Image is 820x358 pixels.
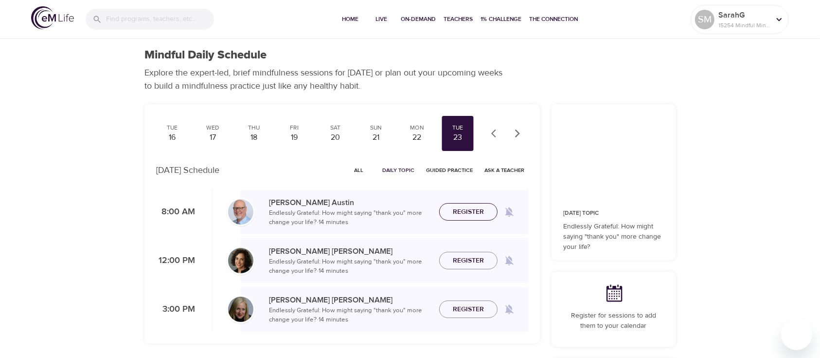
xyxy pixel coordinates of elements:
[444,14,473,24] span: Teachers
[106,9,214,30] input: Find programs, teachers, etc...
[347,166,371,175] span: All
[529,14,578,24] span: The Connection
[339,14,362,24] span: Home
[201,124,225,132] div: Wed
[160,132,184,143] div: 16
[269,294,431,306] p: [PERSON_NAME] [PERSON_NAME]
[364,132,388,143] div: 21
[446,132,470,143] div: 23
[401,14,436,24] span: On-Demand
[718,9,770,21] p: SarahG
[718,21,770,30] p: 15254 Mindful Minutes
[446,124,470,132] div: Tue
[453,255,484,267] span: Register
[563,311,664,331] p: Register for sessions to add them to your calendar
[439,203,498,221] button: Register
[426,166,473,175] span: Guided Practice
[269,208,431,227] p: Endlessly Grateful: How might saying "thank you" more change your life? · 14 minutes
[228,248,253,273] img: Ninette_Hupp-min.jpg
[323,124,347,132] div: Sat
[563,209,664,218] p: [DATE] Topic
[160,124,184,132] div: Tue
[364,124,388,132] div: Sun
[695,10,714,29] div: SM
[405,132,429,143] div: 22
[269,306,431,325] p: Endlessly Grateful: How might saying "thank you" more change your life? · 14 minutes
[481,163,528,178] button: Ask a Teacher
[498,249,521,272] span: Remind me when a class goes live every Tuesday at 12:00 PM
[144,66,509,93] p: Explore the expert-led, brief mindfulness sessions for [DATE] or plan out your upcoming weeks to ...
[405,124,429,132] div: Mon
[370,14,393,24] span: Live
[156,164,219,177] p: [DATE] Schedule
[283,124,307,132] div: Fri
[156,303,195,316] p: 3:00 PM
[201,132,225,143] div: 17
[242,132,266,143] div: 18
[422,163,477,178] button: Guided Practice
[563,222,664,252] p: Endlessly Grateful: How might saying "thank you" more change your life?
[144,48,267,62] h1: Mindful Daily Schedule
[156,254,195,267] p: 12:00 PM
[228,297,253,322] img: Diane_Renz-min.jpg
[498,298,521,321] span: Remind me when a class goes live every Tuesday at 3:00 PM
[382,166,414,175] span: Daily Topic
[269,245,431,257] p: [PERSON_NAME] [PERSON_NAME]
[439,252,498,270] button: Register
[439,301,498,319] button: Register
[481,14,521,24] span: 1% Challenge
[269,257,431,276] p: Endlessly Grateful: How might saying "thank you" more change your life? · 14 minutes
[228,199,253,225] img: Jim_Austin_Headshot_min.jpg
[484,166,524,175] span: Ask a Teacher
[31,6,74,29] img: logo
[781,319,812,350] iframe: Button to launch messaging window
[283,132,307,143] div: 19
[498,200,521,224] span: Remind me when a class goes live every Tuesday at 8:00 AM
[269,197,431,208] p: [PERSON_NAME] Austin
[323,132,347,143] div: 20
[453,206,484,218] span: Register
[242,124,266,132] div: Thu
[343,163,374,178] button: All
[156,206,195,219] p: 8:00 AM
[378,163,418,178] button: Daily Topic
[453,303,484,316] span: Register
